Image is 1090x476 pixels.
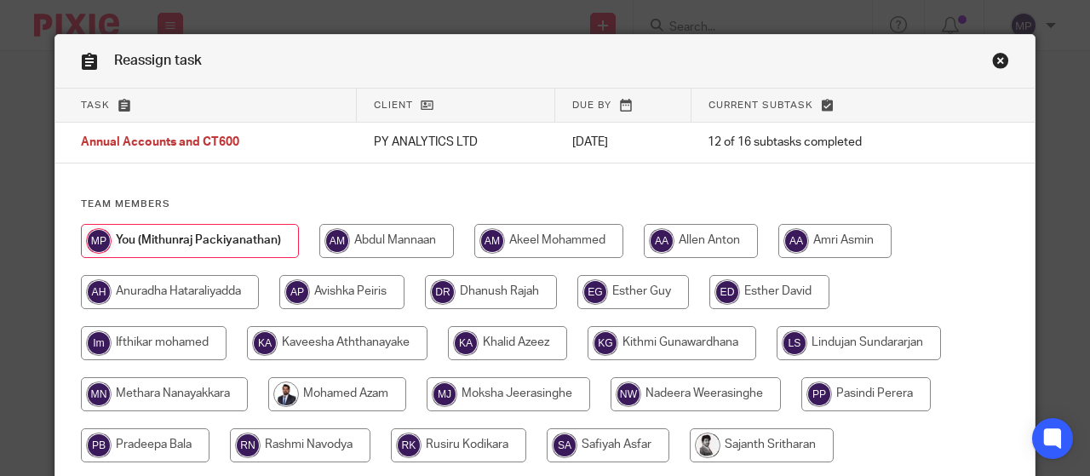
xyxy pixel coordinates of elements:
[81,137,239,149] span: Annual Accounts and CT600
[992,52,1009,75] a: Close this dialog window
[572,100,611,110] span: Due by
[81,198,1009,211] h4: Team members
[691,123,961,163] td: 12 of 16 subtasks completed
[81,100,110,110] span: Task
[708,100,813,110] span: Current subtask
[374,134,538,151] p: PY ANALYTICS LTD
[374,100,413,110] span: Client
[572,134,674,151] p: [DATE]
[114,54,202,67] span: Reassign task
